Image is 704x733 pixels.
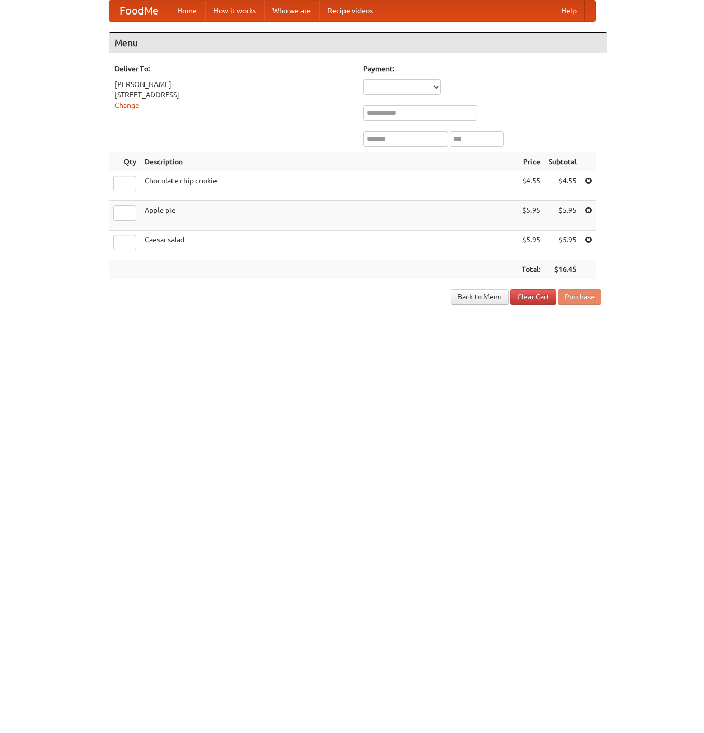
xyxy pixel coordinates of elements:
[114,79,353,90] div: [PERSON_NAME]
[544,152,581,171] th: Subtotal
[518,152,544,171] th: Price
[544,231,581,260] td: $5.95
[510,289,556,305] a: Clear Cart
[114,101,139,109] a: Change
[558,289,601,305] button: Purchase
[518,231,544,260] td: $5.95
[544,171,581,201] td: $4.55
[553,1,585,21] a: Help
[363,64,601,74] h5: Payment:
[114,64,353,74] h5: Deliver To:
[518,260,544,279] th: Total:
[518,171,544,201] td: $4.55
[319,1,381,21] a: Recipe videos
[205,1,264,21] a: How it works
[140,231,518,260] td: Caesar salad
[109,1,169,21] a: FoodMe
[140,152,518,171] th: Description
[264,1,319,21] a: Who we are
[109,33,607,53] h4: Menu
[544,201,581,231] td: $5.95
[114,90,353,100] div: [STREET_ADDRESS]
[544,260,581,279] th: $16.45
[451,289,509,305] a: Back to Menu
[518,201,544,231] td: $5.95
[109,152,140,171] th: Qty
[140,201,518,231] td: Apple pie
[169,1,205,21] a: Home
[140,171,518,201] td: Chocolate chip cookie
